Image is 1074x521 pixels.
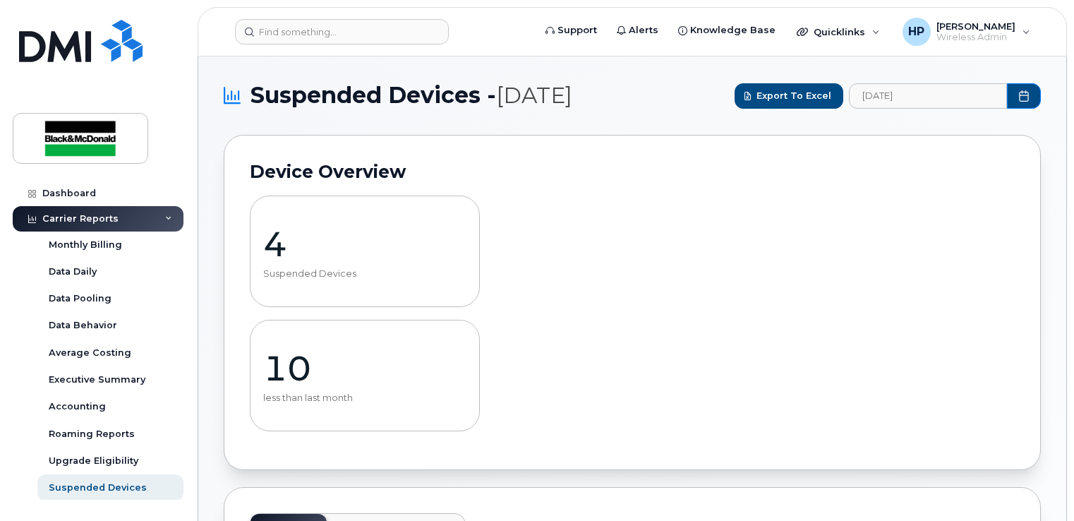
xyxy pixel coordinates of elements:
[1007,83,1041,109] button: Choose Date
[263,393,466,404] p: less than last month
[263,268,466,280] p: Suspended Devices
[756,89,831,102] span: Export to Excel
[250,161,1015,182] h2: Device Overview
[263,347,466,390] p: 10
[735,83,843,109] button: Export to Excel
[263,223,466,265] p: 4
[251,82,572,109] span: Suspended Devices -
[849,83,1007,109] input: archived_billing_data
[496,82,572,109] span: [DATE]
